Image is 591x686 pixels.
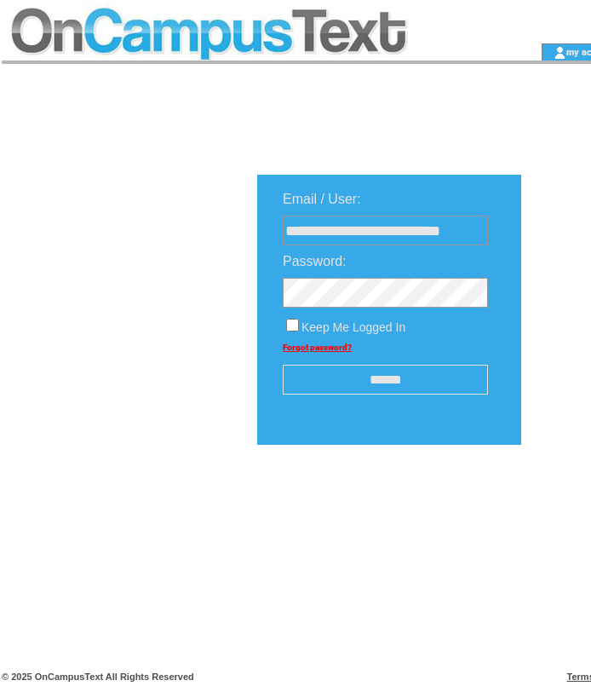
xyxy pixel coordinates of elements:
span: Email / User: [283,192,361,206]
img: account_icon.gif;jsessionid=168F484A09A307DCFA6D5467732E1545 [554,46,566,60]
a: Forgot password? [283,343,352,352]
span: © 2025 OnCampusText All Rights Reserved [2,672,194,682]
span: Password: [283,254,347,268]
span: Keep Me Logged In [301,320,405,334]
